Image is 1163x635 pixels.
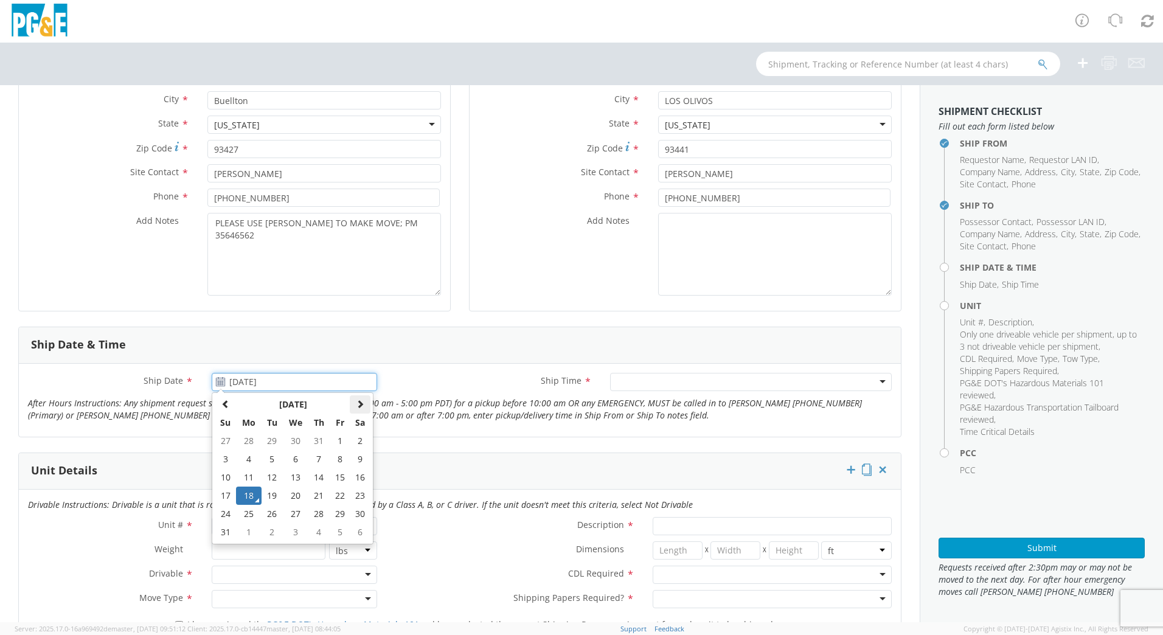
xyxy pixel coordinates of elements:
td: 1 [330,432,350,450]
td: 26 [262,505,283,523]
input: Width [710,541,760,560]
img: pge-logo-06675f144f4cfa6a6814.png [9,4,70,40]
i: Drivable Instructions: Drivable is a unit that is roadworthy and can be driven over the road by a... [28,499,693,510]
span: Site Contact [581,166,630,178]
td: 24 [215,505,236,523]
span: Zip Code [136,142,172,154]
li: , [1080,228,1102,240]
span: Zip Code [587,142,623,154]
td: 29 [330,505,350,523]
span: Possessor Contact [960,216,1032,227]
li: , [1105,166,1140,178]
span: Tow Type [1063,353,1098,364]
h3: Unit Details [31,465,97,477]
th: Sa [350,414,370,432]
div: [US_STATE] [214,119,260,131]
span: master, [DATE] 08:44:05 [266,624,341,633]
li: , [1105,228,1140,240]
span: Shipping Papers Required [960,365,1057,376]
span: Weight [154,543,183,555]
div: [US_STATE] [665,119,710,131]
input: I have reviewed thePG&E DOT's Hazardous Materials 101and have selected the correct Shipping Paper... [175,621,183,629]
span: Address [1025,166,1056,178]
li: , [1017,353,1060,365]
span: PG&E Hazardous Transportation Tailboard reviewed [960,401,1119,425]
td: 29 [262,432,283,450]
li: , [960,328,1142,353]
h4: PCC [960,448,1145,457]
span: Drivable [149,567,183,579]
td: 9 [350,450,370,468]
span: Time Critical Details [960,426,1035,437]
td: 6 [350,523,370,541]
td: 20 [283,487,308,505]
span: Company Name [960,228,1020,240]
td: 5 [330,523,350,541]
span: Add Notes [136,215,179,226]
span: Phone [1012,178,1036,190]
td: 27 [283,505,308,523]
span: Phone [1012,240,1036,252]
span: Site Contact [960,178,1007,190]
span: X [760,541,769,560]
span: PCC [960,464,976,476]
a: PG&E DOT's Hazardous Materials 101 [267,619,419,630]
th: Th [308,414,329,432]
td: 4 [236,450,262,468]
h3: Ship Date & Time [31,339,126,351]
span: Description [988,316,1032,328]
li: , [960,377,1142,401]
span: X [703,541,711,560]
span: Address [1025,228,1056,240]
li: , [960,316,985,328]
td: 23 [350,487,370,505]
li: , [960,365,1059,377]
a: Support [620,624,647,633]
td: 16 [350,468,370,487]
i: After Hours Instructions: Any shipment request submitted after normal business hours (7:00 am - 5... [28,397,862,421]
input: Shipment, Tracking or Reference Number (at least 4 chars) [756,52,1060,76]
td: 3 [215,450,236,468]
h4: Ship From [960,139,1145,148]
span: Zip Code [1105,228,1139,240]
td: 5 [262,450,283,468]
th: Fr [330,414,350,432]
span: Fill out each form listed below [939,120,1145,133]
strong: Shipment Checklist [939,105,1042,118]
span: Ship Date [960,279,997,290]
li: , [960,279,999,291]
td: 31 [215,523,236,541]
td: 15 [330,468,350,487]
li: , [960,228,1022,240]
h4: Ship To [960,201,1145,210]
span: State [609,117,630,129]
span: Previous Month [221,400,230,408]
li: , [1080,166,1102,178]
span: master, [DATE] 09:51:12 [111,624,186,633]
li: , [1036,216,1106,228]
li: , [960,401,1142,426]
td: 17 [215,487,236,505]
span: Server: 2025.17.0-16a969492de [15,624,186,633]
span: Phone [604,190,630,202]
span: Only one driveable vehicle per shipment, up to 3 not driveable vehicle per shipment [960,328,1137,352]
li: , [1061,228,1077,240]
td: 27 [215,432,236,450]
li: , [960,216,1033,228]
td: 1 [236,523,262,541]
td: 30 [283,432,308,450]
th: Su [215,414,236,432]
span: CDL Required [568,567,624,579]
th: Mo [236,414,262,432]
h4: Ship Date & Time [960,263,1145,272]
td: 4 [308,523,329,541]
span: State [1080,166,1100,178]
span: Requests received after 2:30pm may or may not be moved to the next day. For after hour emergency ... [939,561,1145,598]
span: State [158,117,179,129]
td: 6 [283,450,308,468]
th: We [283,414,308,432]
td: 7 [308,450,329,468]
span: Unit # [960,316,984,328]
span: Ship Date [144,375,183,386]
td: 2 [262,523,283,541]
